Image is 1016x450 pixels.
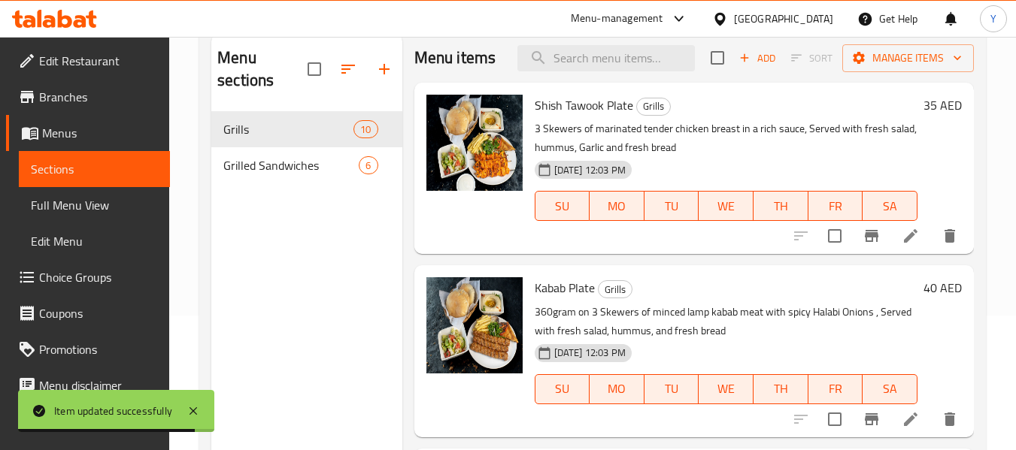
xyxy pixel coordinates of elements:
[39,52,158,70] span: Edit Restaurant
[781,47,842,70] span: Select section first
[902,410,920,428] a: Edit menu item
[571,10,663,28] div: Menu-management
[535,119,917,157] p: 3 Skewers of marinated tender chicken breast in a rich sauce, Served with fresh salad, hummus, Ga...
[699,191,754,221] button: WE
[39,88,158,106] span: Branches
[39,340,158,358] span: Promotions
[535,303,917,340] p: 360gram on 3 Skewers of minced lamp kabab meat with spicy Halabi Onions , Served with fresh salad...
[590,374,644,404] button: MO
[211,147,402,183] div: Grilled Sandwiches6
[699,374,754,404] button: WE
[636,98,671,116] div: Grills
[6,367,170,403] a: Menu disclaimer
[644,191,699,221] button: TU
[854,218,890,254] button: Branch-specific-item
[702,42,733,74] span: Select section
[705,378,748,400] span: WE
[598,280,632,298] div: Grills
[737,50,778,67] span: Add
[760,195,802,217] span: TH
[754,191,808,221] button: TH
[590,191,644,221] button: MO
[541,378,584,400] span: SU
[6,43,170,79] a: Edit Restaurant
[842,44,974,72] button: Manage items
[19,151,170,187] a: Sections
[6,259,170,295] a: Choice Groups
[854,401,890,437] button: Branch-specific-item
[705,195,748,217] span: WE
[869,195,911,217] span: SA
[760,378,802,400] span: TH
[330,51,366,87] span: Sort sections
[39,376,158,394] span: Menu disclaimer
[535,191,590,221] button: SU
[854,49,962,68] span: Manage items
[734,11,833,27] div: [GEOGRAPHIC_DATA]
[923,277,962,298] h6: 40 AED
[541,195,584,217] span: SU
[535,374,590,404] button: SU
[211,111,402,147] div: Grills10
[599,281,632,298] span: Grills
[548,346,632,360] span: [DATE] 12:03 PM
[535,276,595,299] span: Kabab Plate
[651,378,693,400] span: TU
[596,195,638,217] span: MO
[354,122,377,137] span: 10
[863,374,917,404] button: SA
[932,401,968,437] button: delete
[644,374,699,404] button: TU
[6,331,170,367] a: Promotions
[426,277,523,373] img: Kabab Plate
[359,156,378,174] div: items
[535,94,633,116] span: Shish Tawook Plate
[54,403,172,419] div: Item updated successfully
[596,378,638,400] span: MO
[637,98,670,115] span: Grills
[869,378,911,400] span: SA
[19,223,170,259] a: Edit Menu
[6,79,170,115] a: Branches
[814,195,857,217] span: FR
[42,124,158,142] span: Menus
[6,403,170,439] a: Upsell
[923,95,962,116] h6: 35 AED
[353,120,378,138] div: items
[819,403,851,435] span: Select to update
[299,53,330,85] span: Select all sections
[39,304,158,322] span: Coupons
[517,45,695,71] input: search
[6,115,170,151] a: Menus
[31,232,158,250] span: Edit Menu
[6,295,170,331] a: Coupons
[414,47,496,69] h2: Menu items
[217,47,307,92] h2: Menu sections
[366,51,402,87] button: Add section
[990,11,996,27] span: Y
[814,378,857,400] span: FR
[223,120,353,138] span: Grills
[808,191,863,221] button: FR
[19,187,170,223] a: Full Menu View
[733,47,781,70] button: Add
[902,227,920,245] a: Edit menu item
[211,105,402,189] nav: Menu sections
[359,159,377,173] span: 6
[651,195,693,217] span: TU
[31,160,158,178] span: Sections
[31,196,158,214] span: Full Menu View
[39,268,158,286] span: Choice Groups
[932,218,968,254] button: delete
[819,220,851,252] span: Select to update
[426,95,523,191] img: Shish Tawook Plate
[863,191,917,221] button: SA
[733,47,781,70] span: Add item
[548,163,632,177] span: [DATE] 12:03 PM
[808,374,863,404] button: FR
[754,374,808,404] button: TH
[223,156,359,174] span: Grilled Sandwiches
